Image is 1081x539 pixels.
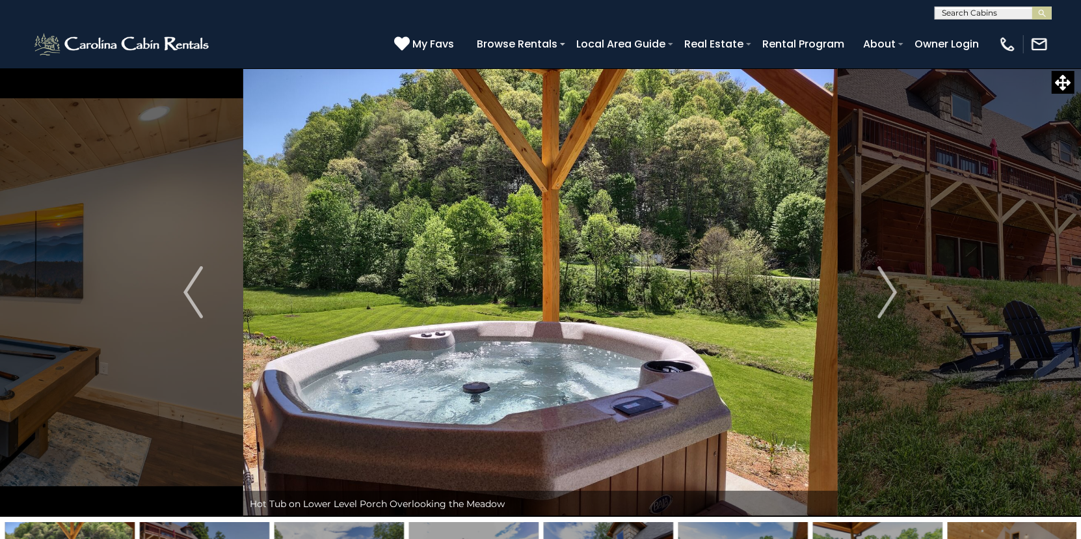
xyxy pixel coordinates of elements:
[470,33,564,55] a: Browse Rentals
[33,31,213,57] img: White-1-2.png
[570,33,672,55] a: Local Area Guide
[908,33,985,55] a: Owner Login
[838,68,937,517] button: Next
[756,33,851,55] a: Rental Program
[1030,35,1048,53] img: mail-regular-white.png
[678,33,750,55] a: Real Estate
[144,68,243,517] button: Previous
[394,36,457,53] a: My Favs
[857,33,902,55] a: About
[878,266,898,318] img: arrow
[412,36,454,52] span: My Favs
[243,491,838,517] div: Hot Tub on Lower Level Porch Overlooking the Meadow
[183,266,203,318] img: arrow
[998,35,1017,53] img: phone-regular-white.png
